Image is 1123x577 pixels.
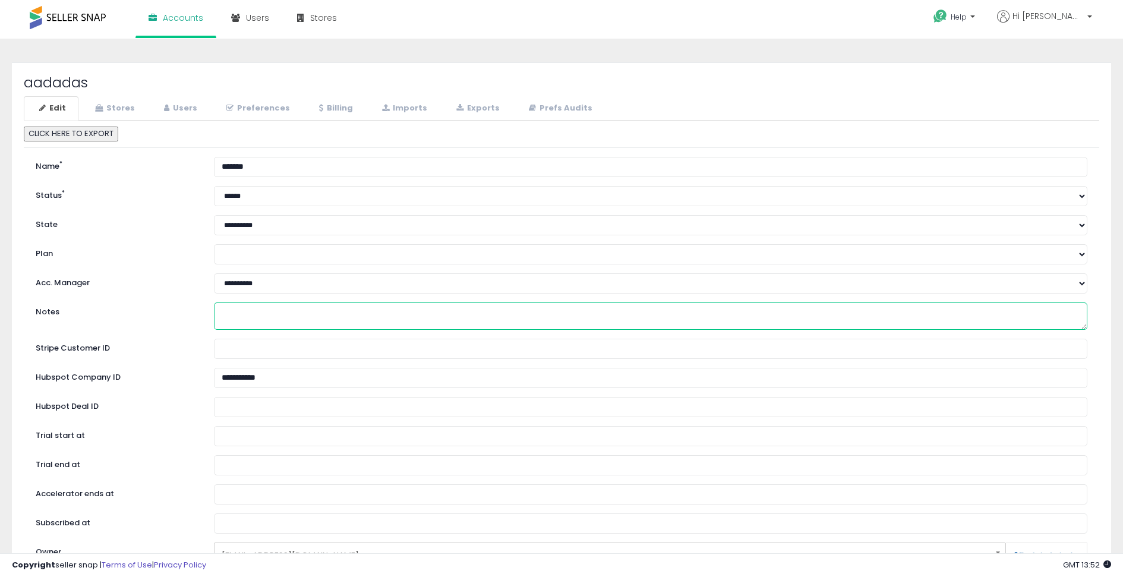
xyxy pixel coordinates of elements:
div: seller snap | | [12,560,206,571]
a: Edit [24,96,78,121]
a: Hi [PERSON_NAME] [997,10,1092,37]
label: Hubspot Deal ID [27,397,205,412]
span: Hi [PERSON_NAME] [1012,10,1084,22]
label: Notes [27,302,205,318]
label: Status [27,186,205,201]
a: Prefs Audits [513,96,605,121]
span: Accounts [163,12,203,24]
label: Owner [36,547,61,558]
a: Stores [80,96,147,121]
span: Stores [310,12,337,24]
label: Name [27,157,205,172]
a: Fasdads Asdasdsa [1013,551,1080,560]
label: Hubspot Company ID [27,368,205,383]
label: Accelerator ends at [27,484,205,500]
a: Users [149,96,210,121]
a: Preferences [211,96,302,121]
span: [EMAIL_ADDRESS][DOMAIN_NAME] [222,546,983,566]
label: State [27,215,205,231]
a: Billing [304,96,365,121]
strong: Copyright [12,559,55,570]
i: Get Help [933,9,948,24]
label: Stripe Customer ID [27,339,205,354]
label: Acc. Manager [27,273,205,289]
button: CLICK HERE TO EXPORT [24,127,118,141]
span: 2025-09-16 13:52 GMT [1063,559,1111,570]
a: Privacy Policy [154,559,206,570]
label: Subscribed at [27,513,205,529]
span: Users [246,12,269,24]
span: Help [951,12,967,22]
h2: aadadas [24,75,1099,90]
label: Trial end at [27,455,205,471]
a: Imports [367,96,440,121]
a: Terms of Use [102,559,152,570]
label: Trial start at [27,426,205,442]
label: Plan [27,244,205,260]
a: Exports [441,96,512,121]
